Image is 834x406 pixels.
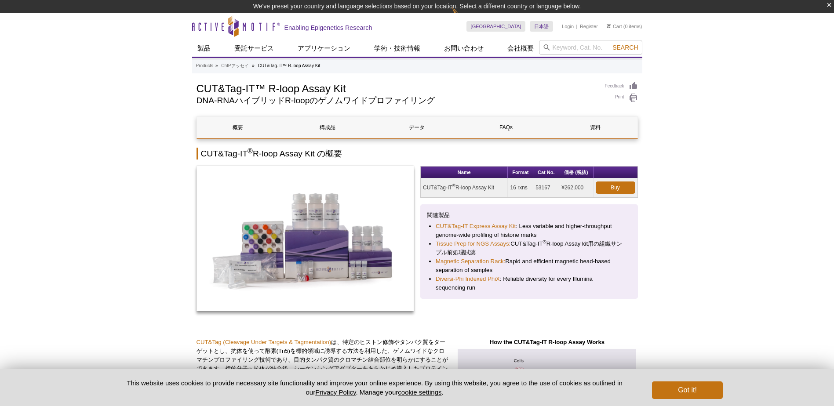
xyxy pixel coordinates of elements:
a: Magnetic Separation Rack: [436,257,505,266]
a: [GEOGRAPHIC_DATA] [466,21,526,32]
a: Products [196,62,213,70]
a: Register [580,23,598,29]
th: Cat No. [533,167,559,178]
a: 資料 [554,117,637,138]
th: Name [421,167,508,178]
a: Privacy Policy [315,388,356,396]
a: データ [375,117,458,138]
th: Format [508,167,533,178]
h2: DNA-RNAハイブリッドR-loopのゲノムワイドプロファイリング [197,97,596,105]
li: : Reliable diversity for every Illumina sequencing run [436,275,623,292]
h1: CUT&Tag-IT™ R-loop Assay Kit [197,81,596,94]
p: は、特定のヒストン修飾やタンパク質をターゲットとし、抗体を使って酵素(Tn5)を標的領域に誘導する方法を利用した、ゲノムワイドなクロマチンプロファイリング技術であり、目的タンパク質のクロマチン結... [197,338,450,391]
li: | [576,21,578,32]
a: 構成品 [286,117,369,138]
a: Print [605,93,638,103]
a: 概要 [197,117,280,138]
button: cookie settings [398,388,441,396]
td: CUT&Tag-IT R-loop Assay Kit [421,178,508,197]
img: Your Cart [607,24,611,28]
td: 53167 [533,178,559,197]
a: Tissue Prep for NGS Assays: [436,239,510,248]
a: CUT&Tag (Cleavage Under Targets & Tagmentation) [197,339,331,345]
a: 日本語 [530,21,553,32]
button: Got it! [652,381,722,399]
a: Feedback [605,81,638,91]
h2: Enabling Epigenetics Research [284,24,372,32]
a: 学術・技術情報 [369,40,426,57]
a: 製品 [192,40,216,57]
a: FAQs [465,117,547,138]
strong: How the CUT&Tag-IT R-loop Assay Works [490,339,605,345]
li: CUT&Tag-IT R-loop Assay kit用の組織サンプル前処理試薬 [436,239,623,257]
a: アプリケーション [292,40,356,57]
p: This website uses cookies to provide necessary site functionality and improve your online experie... [112,378,638,397]
th: 価格 (税抜) [559,167,593,178]
li: Rapid and efficient magnetic bead-based separation of samples [436,257,623,275]
a: ChIPアッセイ [221,62,248,70]
a: 受託サービス [229,40,279,57]
input: Keyword, Cat. No. [539,40,642,55]
span: Search [612,44,638,51]
td: ¥262,000 [559,178,593,197]
img: Change Here [452,7,475,27]
a: Cart [607,23,622,29]
li: : Less variable and higher-throughput genome-wide profiling of histone marks [436,222,623,239]
p: 関連製品 [427,211,631,220]
a: お問い合わせ [439,40,489,57]
button: Search [610,43,641,51]
a: Buy [596,181,635,194]
td: 16 rxns [508,178,533,197]
li: » [215,63,218,68]
a: Login [562,23,574,29]
a: Diversi-Phi Indexed PhiX [436,275,500,283]
img: CUT&Tag-IT<sup>®</sup> R-loop Assay Kit [197,166,414,311]
sup: ® [543,239,546,244]
li: (0 items) [607,21,642,32]
a: CUT&Tag-IT Express Assay Kit [436,222,516,231]
h2: CUT&Tag-IT R-loop Assay Kit の概要 [197,148,638,159]
sup: ® [452,183,455,188]
sup: ® [248,147,253,155]
li: CUT&Tag-IT™ R-loop Assay Kit [258,63,320,68]
a: 会社概要 [502,40,539,57]
li: » [252,63,255,68]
